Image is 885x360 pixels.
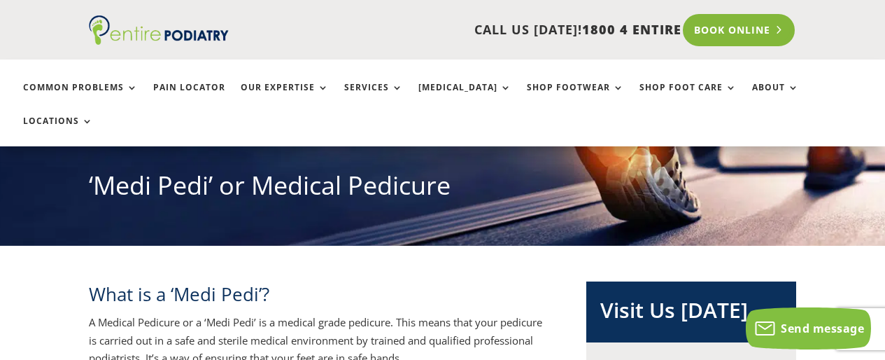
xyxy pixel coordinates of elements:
a: Entire Podiatry [89,34,229,48]
span: Send message [781,321,864,336]
a: Locations [23,116,93,146]
a: [MEDICAL_DATA] [418,83,511,113]
a: Shop Foot Care [639,83,737,113]
a: Services [344,83,403,113]
a: Shop Footwear [527,83,624,113]
span: 1800 4 ENTIRE [582,21,681,38]
a: Book Online [683,14,795,46]
button: Send message [746,307,871,349]
a: Our Expertise [241,83,329,113]
img: logo (1) [89,15,229,45]
p: CALL US [DATE]! [248,21,681,39]
a: About [752,83,799,113]
h1: ‘Medi Pedi’ or Medical Pedicure [89,168,797,210]
a: Common Problems [23,83,138,113]
a: Pain Locator [153,83,225,113]
h2: Visit Us [DATE] [600,296,782,332]
h2: What is a ‘Medi Pedi’? [89,282,548,314]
